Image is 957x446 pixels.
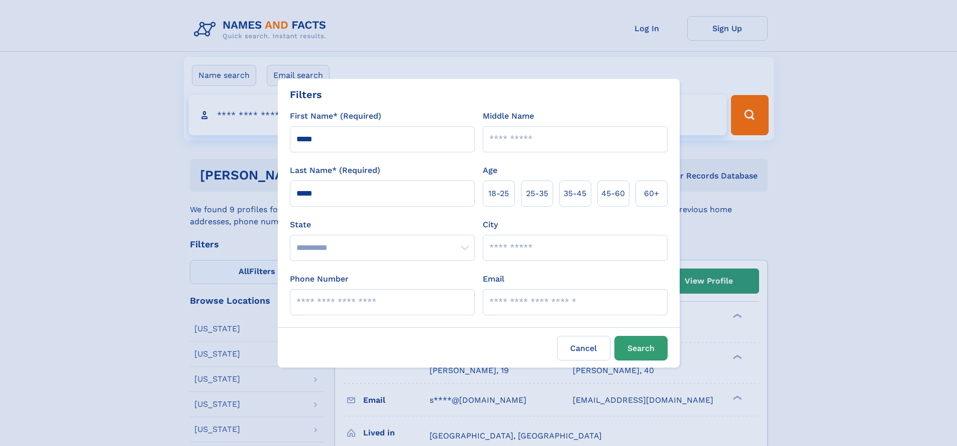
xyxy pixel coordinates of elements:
[483,164,497,176] label: Age
[290,219,475,231] label: State
[290,110,381,122] label: First Name* (Required)
[564,188,586,200] span: 35‑45
[290,273,349,285] label: Phone Number
[488,188,509,200] span: 18‑25
[557,336,610,361] label: Cancel
[614,336,668,361] button: Search
[290,164,380,176] label: Last Name* (Required)
[483,110,534,122] label: Middle Name
[601,188,625,200] span: 45‑60
[526,188,548,200] span: 25‑35
[483,219,498,231] label: City
[644,188,659,200] span: 60+
[483,273,504,285] label: Email
[290,87,322,102] div: Filters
